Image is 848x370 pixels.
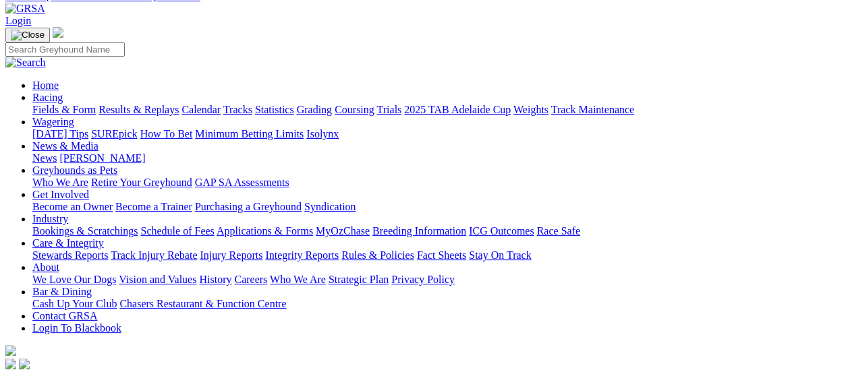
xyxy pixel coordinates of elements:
a: MyOzChase [316,225,370,237]
a: Become a Trainer [115,201,192,212]
a: Integrity Reports [265,249,339,261]
a: Purchasing a Greyhound [195,201,302,212]
a: Cash Up Your Club [32,298,117,309]
a: Injury Reports [200,249,262,261]
div: About [32,274,843,286]
a: Contact GRSA [32,310,97,321]
a: About [32,261,59,273]
a: [PERSON_NAME] [59,152,145,164]
a: Fact Sheets [417,249,466,261]
a: Bar & Dining [32,286,92,297]
a: ICG Outcomes [469,225,534,237]
a: Login To Blackbook [32,322,121,334]
div: Racing [32,104,843,116]
div: News & Media [32,152,843,164]
a: Care & Integrity [32,237,104,249]
img: logo-grsa-white.png [5,345,16,356]
input: Search [5,42,125,57]
div: Industry [32,225,843,237]
a: Tracks [223,104,252,115]
img: GRSA [5,3,45,15]
a: Stewards Reports [32,249,108,261]
div: Care & Integrity [32,249,843,261]
a: Login [5,15,31,26]
a: How To Bet [140,128,193,140]
div: Bar & Dining [32,298,843,310]
a: Industry [32,213,68,224]
a: Schedule of Fees [140,225,214,237]
a: Grading [297,104,332,115]
div: Greyhounds as Pets [32,177,843,189]
a: Breeding Information [372,225,466,237]
a: Race Safe [536,225,580,237]
a: SUREpick [91,128,137,140]
a: [DATE] Tips [32,128,88,140]
img: Search [5,57,46,69]
a: Who We Are [32,177,88,188]
a: Calendar [181,104,221,115]
a: Strategic Plan [329,274,389,285]
div: Wagering [32,128,843,140]
a: Isolynx [306,128,339,140]
a: News & Media [32,140,98,152]
a: Minimum Betting Limits [195,128,304,140]
a: Home [32,80,59,91]
a: Careers [234,274,267,285]
a: Chasers Restaurant & Function Centre [119,298,286,309]
a: Vision and Values [119,274,196,285]
a: Who We Are [270,274,326,285]
img: twitter.svg [19,359,30,369]
a: Become an Owner [32,201,113,212]
a: Fields & Form [32,104,96,115]
img: logo-grsa-white.png [53,27,63,38]
a: Get Involved [32,189,89,200]
a: Statistics [255,104,294,115]
a: History [199,274,231,285]
a: Track Injury Rebate [111,249,197,261]
a: Wagering [32,116,74,127]
a: News [32,152,57,164]
a: Privacy Policy [391,274,455,285]
img: facebook.svg [5,359,16,369]
a: 2025 TAB Adelaide Cup [404,104,511,115]
a: We Love Our Dogs [32,274,116,285]
a: Applications & Forms [217,225,313,237]
a: Trials [376,104,401,115]
a: Bookings & Scratchings [32,225,138,237]
a: Weights [513,104,548,115]
a: Retire Your Greyhound [91,177,192,188]
img: Close [11,30,45,40]
a: Coursing [335,104,374,115]
a: Greyhounds as Pets [32,164,117,176]
a: GAP SA Assessments [195,177,289,188]
div: Get Involved [32,201,843,213]
a: Track Maintenance [551,104,634,115]
a: Rules & Policies [341,249,414,261]
button: Toggle navigation [5,28,50,42]
a: Racing [32,92,63,103]
a: Syndication [304,201,356,212]
a: Stay On Track [469,249,531,261]
a: Results & Replays [98,104,179,115]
